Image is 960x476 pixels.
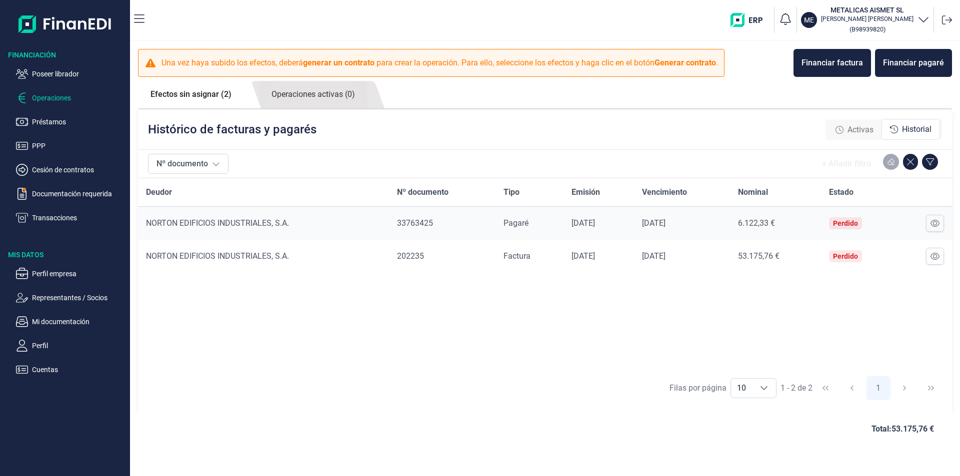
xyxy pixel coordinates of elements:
[642,186,687,198] span: Vencimiento
[32,92,126,104] p: Operaciones
[738,251,813,261] div: 53.175,76 €
[902,123,931,135] span: Historial
[669,382,726,394] div: Filas por página
[730,13,770,27] img: erp
[148,154,228,174] button: Nº documento
[752,379,776,398] div: Choose
[16,212,126,224] button: Transacciones
[259,81,367,108] a: Operaciones activas (0)
[32,316,126,328] p: Mi documentación
[32,140,126,152] p: PPP
[16,116,126,128] button: Préstamos
[397,186,448,198] span: Nº documento
[146,251,289,261] span: NORTON EDIFICIOS INDUSTRIALES, S.A.
[642,251,722,261] div: [DATE]
[833,219,858,227] div: Perdido
[503,218,528,228] span: Pagaré
[833,252,858,260] div: Perdido
[303,58,374,67] b: generar un contrato
[32,340,126,352] p: Perfil
[32,268,126,280] p: Perfil empresa
[738,186,768,198] span: Nominal
[32,364,126,376] p: Cuentas
[16,364,126,376] button: Cuentas
[881,119,940,140] div: Historial
[571,218,626,228] div: [DATE]
[16,140,126,152] button: PPP
[148,121,316,137] p: Histórico de facturas y pagarés
[16,292,126,304] button: Representantes / Socios
[138,81,244,108] a: Efectos sin asignar (2)
[866,376,890,400] button: Page 1
[731,379,752,398] span: 10
[32,292,126,304] p: Representantes / Socios
[919,376,943,400] button: Last Page
[16,68,126,80] button: Poseer librador
[32,68,126,80] p: Poseer librador
[503,186,519,198] span: Tipo
[829,186,853,198] span: Estado
[571,186,600,198] span: Emisión
[847,124,873,136] span: Activas
[16,340,126,352] button: Perfil
[875,49,952,77] button: Financiar pagaré
[793,49,871,77] button: Financiar factura
[883,57,944,69] div: Financiar pagaré
[16,188,126,200] button: Documentación requerida
[813,376,837,400] button: First Page
[16,92,126,104] button: Operaciones
[146,218,289,228] span: NORTON EDIFICIOS INDUSTRIALES, S.A.
[642,218,722,228] div: [DATE]
[146,186,172,198] span: Deudor
[32,164,126,176] p: Cesión de contratos
[801,57,863,69] div: Financiar factura
[32,116,126,128] p: Préstamos
[821,15,913,23] p: [PERSON_NAME] [PERSON_NAME]
[16,316,126,328] button: Mi documentación
[32,188,126,200] p: Documentación requerida
[892,376,916,400] button: Next Page
[571,251,626,261] div: [DATE]
[801,5,929,35] button: MEMETALICAS AISMET SL[PERSON_NAME] [PERSON_NAME](B98939820)
[827,120,881,140] div: Activas
[804,15,814,25] p: ME
[397,218,433,228] span: 33763425
[503,251,530,261] span: Factura
[32,212,126,224] p: Transacciones
[654,58,716,67] b: Generar contrato
[840,376,864,400] button: Previous Page
[738,218,813,228] div: 6.122,33 €
[780,384,812,392] span: 1 - 2 de 2
[16,268,126,280] button: Perfil empresa
[161,57,718,69] p: Una vez haya subido los efectos, deberá para crear la operación. Para ello, seleccione los efecto...
[397,251,424,261] span: 202235
[821,5,913,15] h3: METALICAS AISMET SL
[871,423,934,435] span: Total: 53.175,76 €
[18,8,112,40] img: Logo de aplicación
[16,164,126,176] button: Cesión de contratos
[849,25,885,33] small: Copiar cif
